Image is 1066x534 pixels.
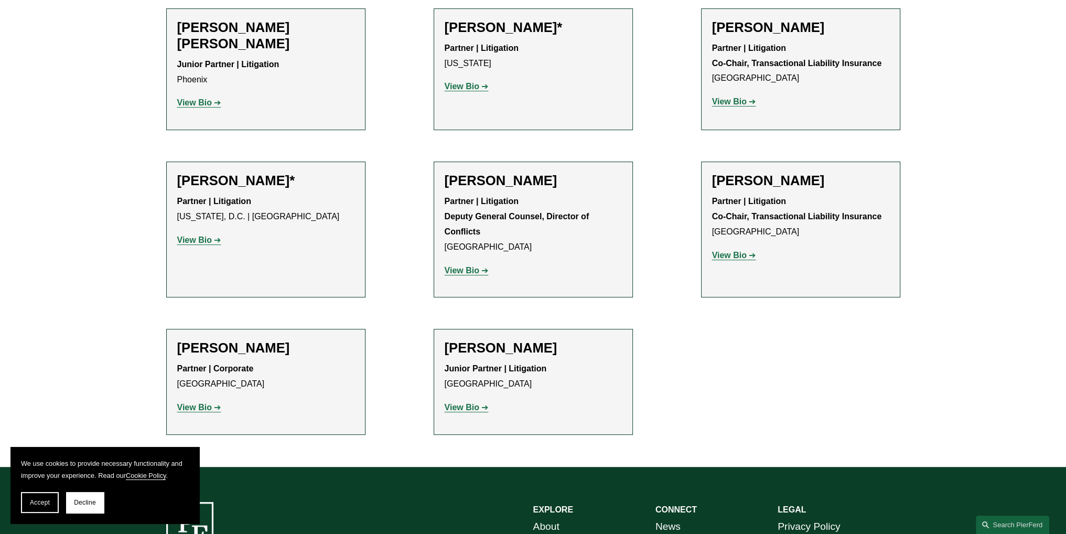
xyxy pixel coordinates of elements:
[177,403,221,412] a: View Bio
[445,340,622,356] h2: [PERSON_NAME]
[445,44,519,52] strong: Partner | Litigation
[445,41,622,71] p: [US_STATE]
[533,505,573,514] strong: EXPLORE
[177,19,354,52] h2: [PERSON_NAME] [PERSON_NAME]
[177,340,354,356] h2: [PERSON_NAME]
[445,266,489,275] a: View Bio
[177,194,354,225] p: [US_STATE], D.C. | [GEOGRAPHIC_DATA]
[177,98,221,107] a: View Bio
[177,173,354,189] h2: [PERSON_NAME]*
[21,457,189,482] p: We use cookies to provide necessary functionality and improve your experience. Read our .
[177,60,279,69] strong: Junior Partner | Litigation
[712,212,882,221] strong: Co-Chair, Transactional Liability Insurance
[445,82,489,91] a: View Bio
[177,364,254,373] strong: Partner | Corporate
[445,197,591,236] strong: Partner | Litigation Deputy General Counsel, Director of Conflicts
[712,173,889,189] h2: [PERSON_NAME]
[976,516,1049,534] a: Search this site
[177,57,354,88] p: Phoenix
[177,403,212,412] strong: View Bio
[445,403,479,412] strong: View Bio
[712,19,889,36] h2: [PERSON_NAME]
[445,403,489,412] a: View Bio
[30,499,50,506] span: Accept
[21,492,59,513] button: Accept
[712,251,747,260] strong: View Bio
[445,361,622,392] p: [GEOGRAPHIC_DATA]
[712,59,882,68] strong: Co-Chair, Transactional Liability Insurance
[712,194,889,239] p: [GEOGRAPHIC_DATA]
[177,98,212,107] strong: View Bio
[445,266,479,275] strong: View Bio
[126,472,166,479] a: Cookie Policy
[712,97,747,106] strong: View Bio
[655,505,697,514] strong: CONNECT
[445,19,622,36] h2: [PERSON_NAME]*
[445,173,622,189] h2: [PERSON_NAME]
[74,499,96,506] span: Decline
[66,492,104,513] button: Decline
[778,505,806,514] strong: LEGAL
[177,197,251,206] strong: Partner | Litigation
[712,41,889,86] p: [GEOGRAPHIC_DATA]
[177,236,212,244] strong: View Bio
[445,364,547,373] strong: Junior Partner | Litigation
[712,97,756,106] a: View Bio
[712,197,786,206] strong: Partner | Litigation
[445,194,622,254] p: [GEOGRAPHIC_DATA]
[177,236,221,244] a: View Bio
[445,82,479,91] strong: View Bio
[712,44,786,52] strong: Partner | Litigation
[712,251,756,260] a: View Bio
[177,361,354,392] p: [GEOGRAPHIC_DATA]
[10,447,199,524] section: Cookie banner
